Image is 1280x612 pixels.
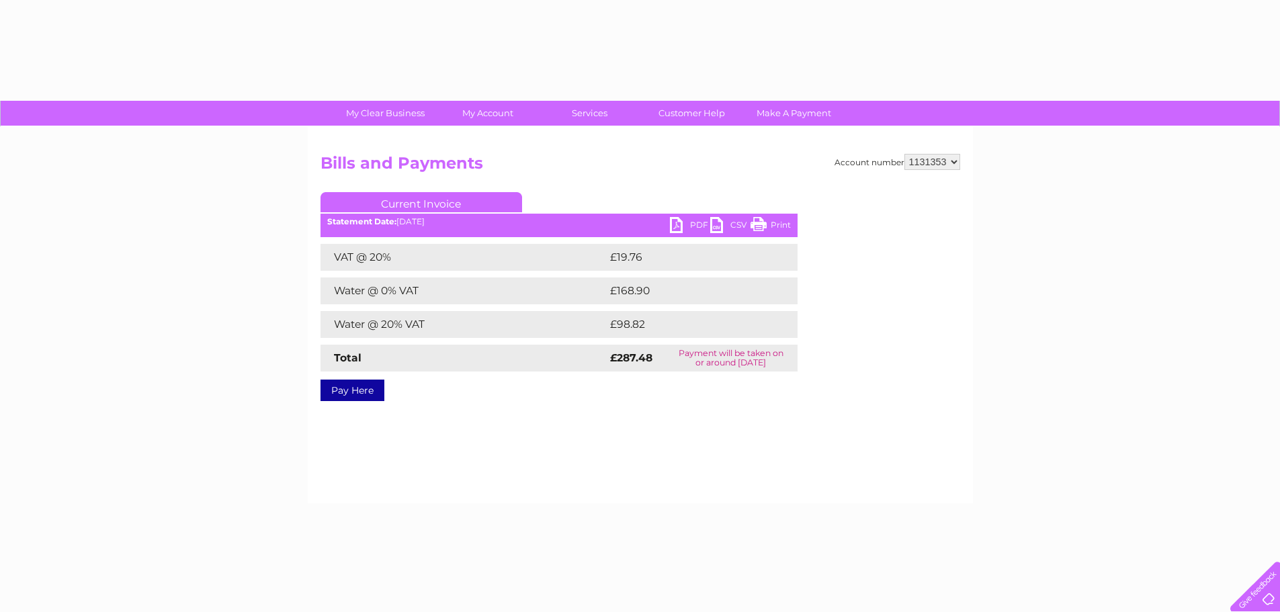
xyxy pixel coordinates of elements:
a: Services [534,101,645,126]
strong: £287.48 [610,351,652,364]
a: Make A Payment [738,101,849,126]
a: CSV [710,217,751,236]
div: [DATE] [321,217,798,226]
td: £168.90 [607,277,773,304]
b: Statement Date: [327,216,396,226]
a: Customer Help [636,101,747,126]
a: Pay Here [321,380,384,401]
td: £19.76 [607,244,769,271]
a: Print [751,217,791,236]
a: PDF [670,217,710,236]
td: Payment will be taken on or around [DATE] [665,345,797,371]
a: My Clear Business [330,101,441,126]
h2: Bills and Payments [321,154,960,179]
td: £98.82 [607,311,771,338]
td: Water @ 20% VAT [321,311,607,338]
td: VAT @ 20% [321,244,607,271]
a: My Account [432,101,543,126]
td: Water @ 0% VAT [321,277,607,304]
a: Current Invoice [321,192,522,212]
div: Account number [835,154,960,170]
strong: Total [334,351,361,364]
